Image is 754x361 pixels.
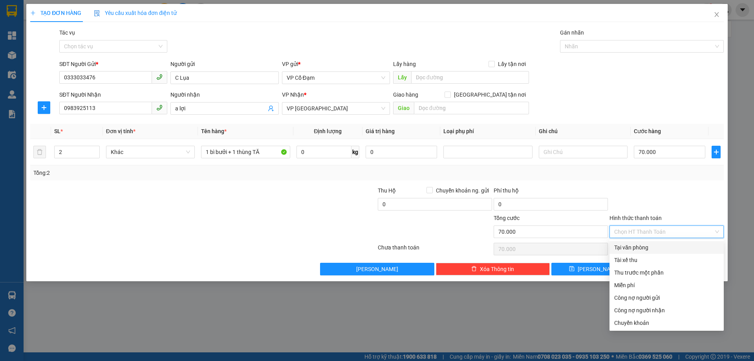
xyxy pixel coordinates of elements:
[30,10,81,16] span: TẠO ĐƠN HÀNG
[366,128,395,134] span: Giá trị hàng
[320,263,434,275] button: [PERSON_NAME]
[706,4,728,26] button: Close
[433,186,492,195] span: Chuyển khoản ng. gửi
[578,265,620,273] span: [PERSON_NAME]
[614,293,719,302] div: Công nợ người gửi
[634,128,661,134] span: Cước hàng
[38,104,50,111] span: plus
[471,266,477,272] span: delete
[156,74,163,80] span: phone
[33,169,291,177] div: Tổng: 2
[287,103,385,114] span: VP Mỹ Đình
[551,263,637,275] button: save[PERSON_NAME]
[30,10,36,16] span: plus
[609,215,662,221] label: Hình thức thanh toán
[494,186,608,198] div: Phí thu hộ
[393,61,416,67] span: Lấy hàng
[393,102,414,114] span: Giao
[111,146,190,158] span: Khác
[614,243,719,252] div: Tại văn phòng
[614,256,719,264] div: Tài xế thu
[59,29,75,36] label: Tác vụ
[170,90,278,99] div: Người nhận
[287,72,385,84] span: VP Cổ Đạm
[440,124,535,139] th: Loại phụ phí
[393,71,411,84] span: Lấy
[712,146,720,158] button: plus
[712,149,720,155] span: plus
[414,102,529,114] input: Dọc đường
[614,268,719,277] div: Thu trước một phần
[480,265,514,273] span: Xóa Thông tin
[94,10,100,16] img: icon
[536,124,631,139] th: Ghi chú
[411,71,529,84] input: Dọc đường
[614,281,719,290] div: Miễn phí
[54,128,60,134] span: SL
[268,105,274,112] span: user-add
[569,266,575,272] span: save
[377,243,493,257] div: Chưa thanh toán
[714,11,720,18] span: close
[560,29,584,36] label: Gán nhãn
[59,60,167,68] div: SĐT Người Gửi
[609,291,724,304] div: Cước gửi hàng sẽ được ghi vào công nợ của người gửi
[609,304,724,317] div: Cước gửi hàng sẽ được ghi vào công nợ của người nhận
[451,90,529,99] span: [GEOGRAPHIC_DATA] tận nơi
[356,265,398,273] span: [PERSON_NAME]
[378,187,396,194] span: Thu Hộ
[614,319,719,327] div: Chuyển khoản
[201,128,227,134] span: Tên hàng
[201,146,290,158] input: VD: Bàn, Ghế
[314,128,342,134] span: Định lượng
[539,146,628,158] input: Ghi Chú
[366,146,437,158] input: 0
[495,60,529,68] span: Lấy tận nơi
[614,306,719,315] div: Công nợ người nhận
[436,263,550,275] button: deleteXóa Thông tin
[393,92,418,98] span: Giao hàng
[282,60,390,68] div: VP gửi
[494,215,520,221] span: Tổng cước
[351,146,359,158] span: kg
[156,104,163,111] span: phone
[106,128,135,134] span: Đơn vị tính
[38,101,50,114] button: plus
[282,92,304,98] span: VP Nhận
[170,60,278,68] div: Người gửi
[94,10,177,16] span: Yêu cầu xuất hóa đơn điện tử
[33,146,46,158] button: delete
[59,90,167,99] div: SĐT Người Nhận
